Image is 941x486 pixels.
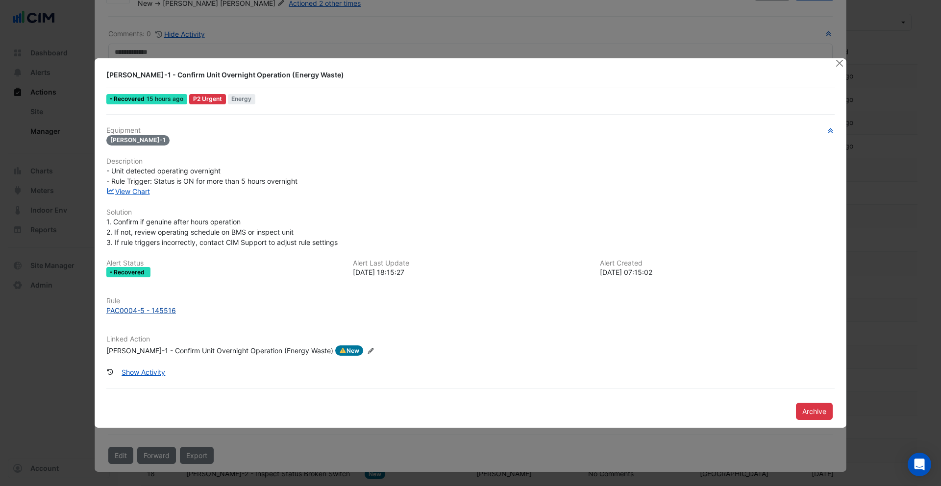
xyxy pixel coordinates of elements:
span: - Unit detected operating overnight - Rule Trigger: Status is ON for more than 5 hours overnight [106,167,297,185]
span: Energy [228,94,256,104]
h6: Alert Status [106,259,341,267]
h6: Solution [106,208,835,217]
span: 1. Confirm if genuine after hours operation 2. If not, review operating schedule on BMS or inspec... [106,218,338,246]
button: Close [834,58,844,69]
h6: Rule [106,297,835,305]
a: View Chart [106,187,150,195]
h6: Description [106,157,835,166]
button: Archive [796,403,833,420]
h6: Alert Last Update [353,259,588,267]
div: PAC0004-5 - 145516 [106,305,176,316]
h6: Alert Created [600,259,835,267]
h6: Equipment [106,126,835,135]
button: Show Activity [115,364,172,381]
fa-icon: Edit Linked Action [367,347,374,355]
div: [PERSON_NAME]-1 - Confirm Unit Overnight Operation (Energy Waste) [106,70,823,80]
div: [DATE] 07:15:02 [600,267,835,277]
span: Recovered [114,269,147,275]
a: PAC0004-5 - 145516 [106,305,835,316]
div: P2 Urgent [189,94,226,104]
span: [PERSON_NAME]-1 [106,135,170,146]
div: [PERSON_NAME]-1 - Confirm Unit Overnight Operation (Energy Waste) [106,345,333,356]
span: Sun 31-Aug-2025 18:15 AEST [147,95,183,102]
span: New [335,345,363,356]
div: [DATE] 18:15:27 [353,267,588,277]
div: Open Intercom Messenger [908,453,931,476]
span: Recovered [114,96,147,102]
h6: Linked Action [106,335,835,343]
